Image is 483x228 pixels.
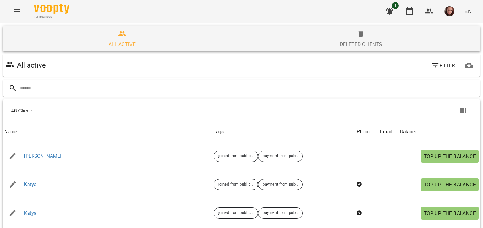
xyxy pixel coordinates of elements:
[431,61,455,70] span: Filter
[218,182,254,188] p: joined from public page
[380,128,392,136] div: Sort
[444,6,454,16] img: 09dce9ce98c38e7399589cdc781be319.jpg
[455,102,472,119] button: Show columns
[34,4,69,14] img: Voopty Logo
[421,150,479,163] button: Top up the balance
[218,210,254,216] p: joined from public page
[214,207,258,219] div: joined from public page
[218,153,254,159] p: joined from public page
[263,210,298,216] p: payment from public
[357,128,377,136] span: Phone
[4,128,17,136] div: Sort
[392,2,399,9] span: 1
[214,128,354,136] div: Tags
[214,151,258,162] div: joined from public page
[421,178,479,191] button: Top up the balance
[4,128,17,136] div: Name
[258,207,303,219] div: payment from public
[400,128,417,136] div: Balance
[429,59,458,72] button: Filter
[258,179,303,190] div: payment from public
[400,128,479,136] span: Balance
[258,151,303,162] div: payment from public
[263,153,298,159] p: payment from public
[421,207,479,220] button: Top up the balance
[24,210,37,217] a: Katya
[380,128,397,136] span: Email
[11,107,244,114] div: 46 Clients
[424,152,476,160] span: Top up the balance
[109,40,136,48] div: All active
[424,209,476,217] span: Top up the balance
[4,128,211,136] span: Name
[357,128,371,136] div: Phone
[340,40,382,48] div: Deleted clients
[424,180,476,189] span: Top up the balance
[357,128,371,136] div: Sort
[24,153,62,160] a: [PERSON_NAME]
[380,128,392,136] div: Email
[17,60,46,71] h6: All active
[464,7,472,15] span: EN
[461,5,475,18] button: EN
[24,181,37,188] a: Katya
[400,128,417,136] div: Sort
[214,179,258,190] div: joined from public page
[3,99,480,122] div: Table Toolbar
[34,14,69,19] span: For Business
[8,3,25,20] button: Menu
[263,182,298,188] p: payment from public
